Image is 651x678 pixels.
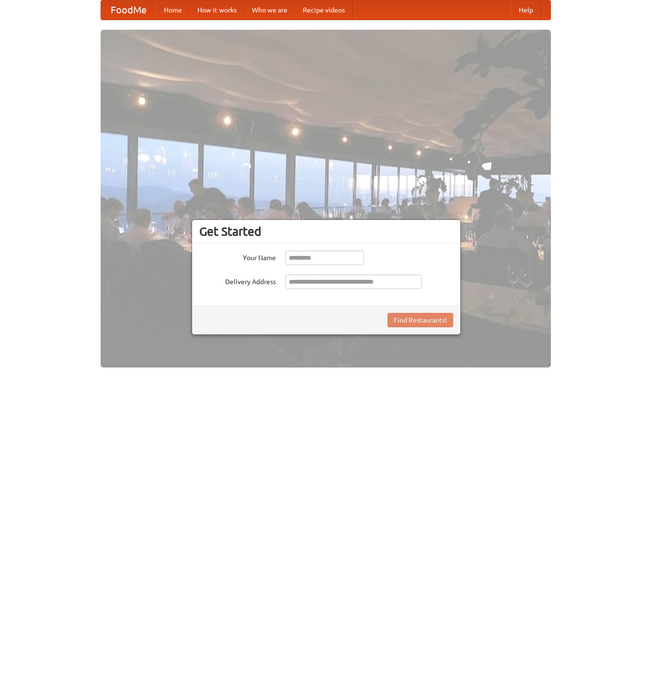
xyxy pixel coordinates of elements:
[511,0,541,20] a: Help
[388,313,453,327] button: Find Restaurants!
[199,224,453,239] h3: Get Started
[244,0,295,20] a: Who we are
[295,0,353,20] a: Recipe videos
[156,0,190,20] a: Home
[101,0,156,20] a: FoodMe
[199,251,276,263] label: Your Name
[190,0,244,20] a: How it works
[199,275,276,287] label: Delivery Address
